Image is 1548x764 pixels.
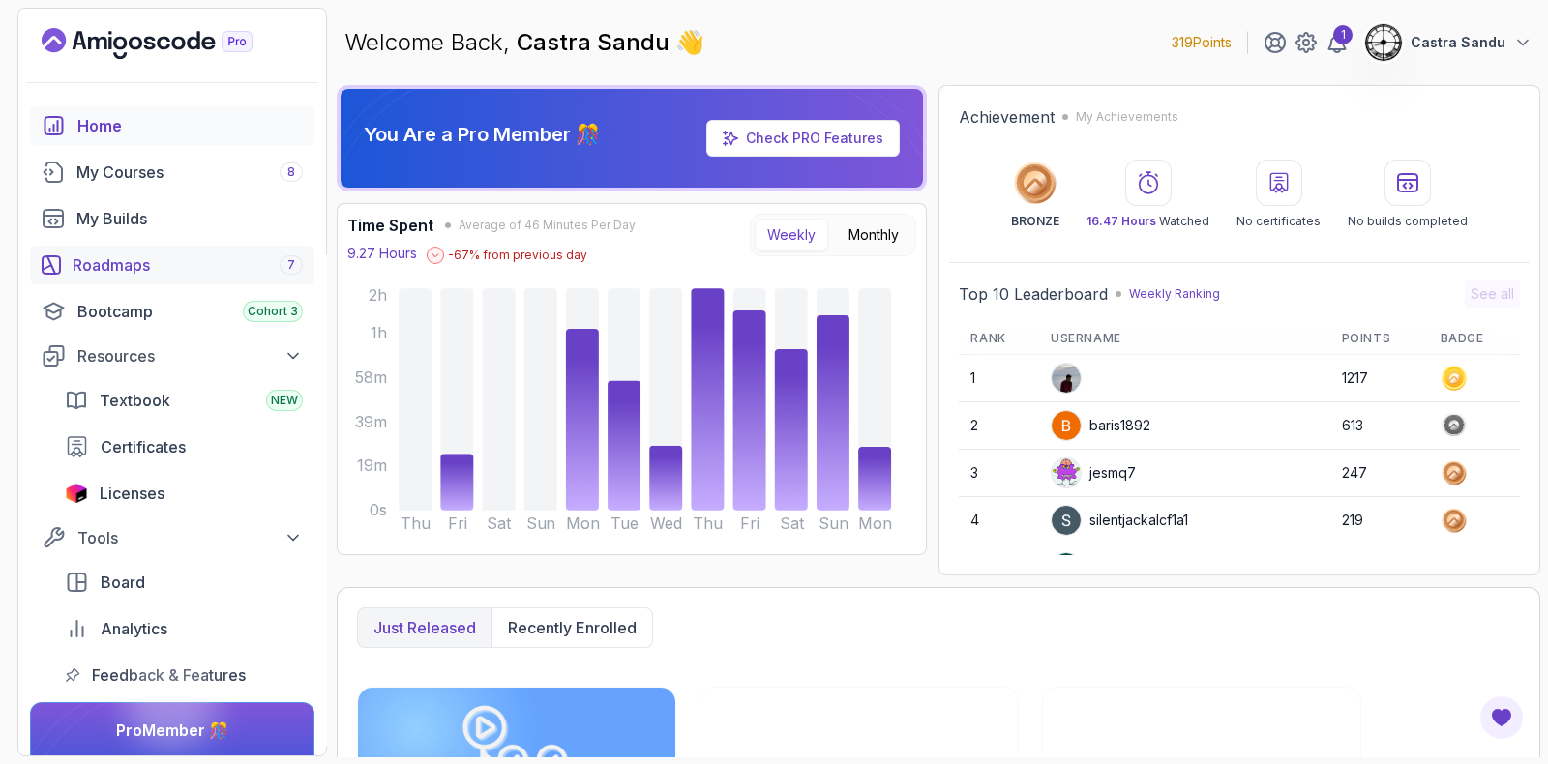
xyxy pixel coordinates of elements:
[1325,31,1349,54] a: 1
[1052,553,1081,582] img: user profile image
[77,344,303,367] div: Resources
[959,323,1039,355] th: Rank
[1052,458,1081,487] img: default monster avatar
[42,28,297,59] a: Landing page
[1465,280,1520,308] button: See all
[1039,323,1330,355] th: Username
[30,199,314,238] a: builds
[672,23,710,62] span: 👋
[448,248,587,263] p: -67 % from previous day
[101,571,145,594] span: Board
[1051,410,1150,441] div: baris1892
[101,617,167,640] span: Analytics
[1052,411,1081,440] img: user profile image
[344,27,704,58] p: Welcome Back,
[65,484,88,503] img: jetbrains icon
[1478,694,1525,741] button: Open Feedback Button
[1087,214,1209,229] p: Watched
[401,514,431,533] tspan: Thu
[370,502,387,520] tspan: 0s
[836,219,911,251] button: Monthly
[30,106,314,145] a: home
[526,514,556,533] tspan: Sun
[1330,497,1429,544] td: 219
[373,616,476,639] p: Just released
[77,114,303,137] div: Home
[1087,214,1156,228] span: 16.47 Hours
[740,514,759,533] tspan: Fri
[1051,505,1188,536] div: silentjackalcf1a1
[53,381,314,420] a: textbook
[959,105,1055,129] h2: Achievement
[566,514,600,533] tspan: Mon
[30,338,314,373] button: Resources
[706,120,900,157] a: Check PRO Features
[693,514,723,533] tspan: Thu
[780,514,805,533] tspan: Sat
[491,608,652,647] button: Recently enrolled
[1330,355,1429,402] td: 1217
[819,514,848,533] tspan: Sun
[1076,109,1178,125] p: My Achievements
[1129,286,1220,302] p: Weekly Ranking
[459,218,636,233] span: Average of 46 Minutes Per Day
[650,514,682,533] tspan: Wed
[959,282,1108,306] h2: Top 10 Leaderboard
[858,514,892,533] tspan: Mon
[1172,33,1232,52] p: 319 Points
[347,214,433,237] h3: Time Spent
[1364,23,1533,62] button: user profile imageCastra Sandu
[959,355,1039,402] td: 1
[959,544,1039,592] td: 5
[1051,457,1136,488] div: jesmq7
[53,427,314,466] a: certificates
[1236,214,1321,229] p: No certificates
[959,402,1039,450] td: 2
[371,324,387,342] tspan: 1h
[610,514,639,533] tspan: Tue
[271,393,298,408] span: NEW
[53,474,314,513] a: licenses
[487,514,512,533] tspan: Sat
[248,304,298,319] span: Cohort 3
[959,450,1039,497] td: 3
[1411,33,1505,52] p: Castra Sandu
[100,389,170,412] span: Textbook
[357,457,387,476] tspan: 19m
[53,563,314,602] a: board
[369,286,387,305] tspan: 2h
[517,28,675,56] span: Castra Sandu
[1330,450,1429,497] td: 247
[77,526,303,549] div: Tools
[30,153,314,191] a: courses
[77,300,303,323] div: Bootcamp
[76,161,303,184] div: My Courses
[1052,506,1081,535] img: user profile image
[448,514,467,533] tspan: Fri
[287,257,295,273] span: 7
[959,497,1039,544] td: 4
[1330,544,1429,592] td: 188
[100,482,164,505] span: Licenses
[508,616,637,639] p: Recently enrolled
[355,368,387,387] tspan: 58m
[1365,24,1402,61] img: user profile image
[1330,323,1429,355] th: Points
[101,435,186,458] span: Certificates
[746,130,883,146] a: Check PRO Features
[358,608,491,647] button: Just released
[1330,402,1429,450] td: 613
[347,244,417,263] p: 9.27 Hours
[755,219,828,251] button: Weekly
[30,246,314,284] a: roadmaps
[92,663,246,687] span: Feedback & Features
[287,164,295,180] span: 8
[1348,214,1468,229] p: No builds completed
[1011,214,1059,229] p: BRONZE
[364,121,600,148] p: You Are a Pro Member 🎊
[76,207,303,230] div: My Builds
[53,609,314,648] a: analytics
[1429,323,1520,355] th: Badge
[30,292,314,331] a: bootcamp
[73,253,303,277] div: Roadmaps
